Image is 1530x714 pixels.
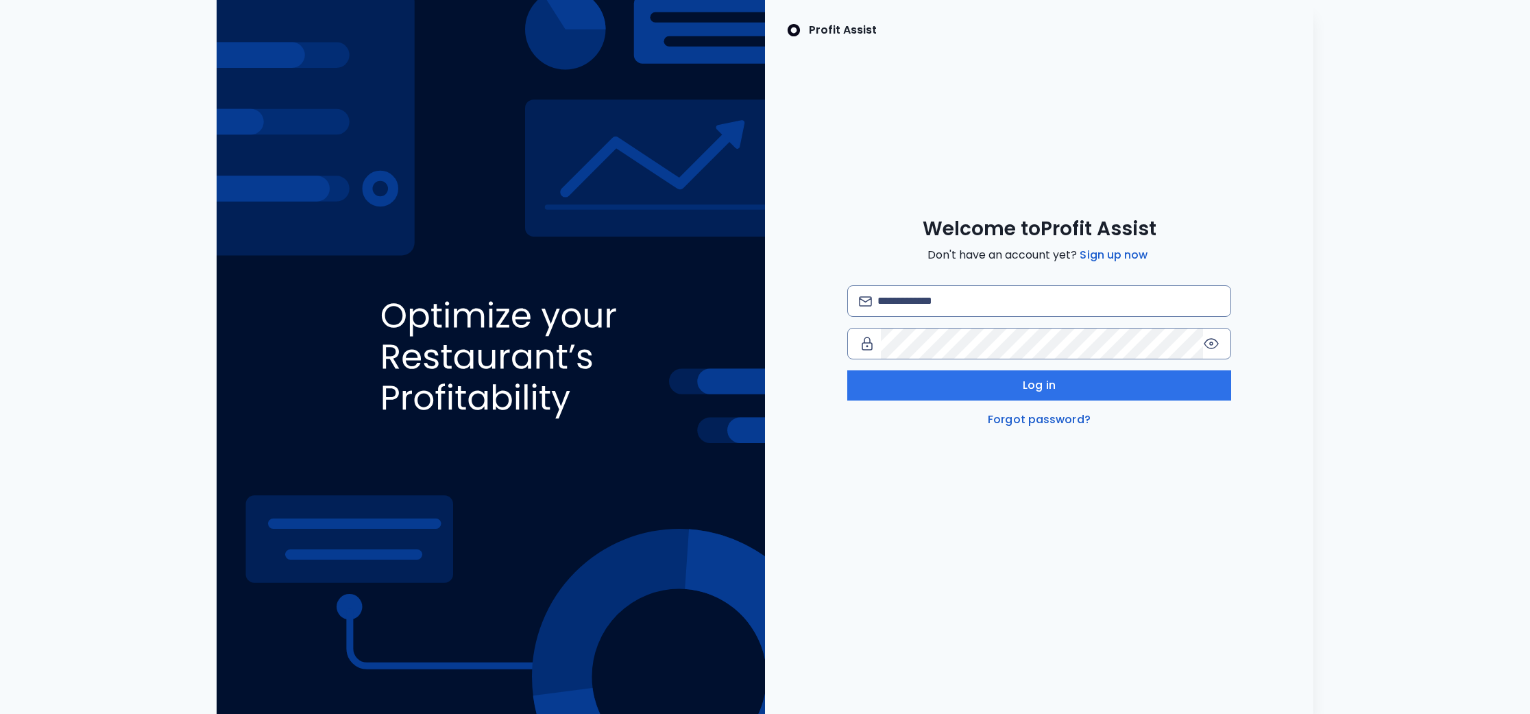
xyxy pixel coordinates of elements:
p: Profit Assist [809,22,877,38]
span: Log in [1023,377,1056,394]
span: Don't have an account yet? [927,247,1150,263]
button: Log in [847,370,1231,401]
a: Forgot password? [985,412,1093,428]
span: Welcome to Profit Assist [923,217,1156,241]
img: email [859,296,872,307]
a: Sign up now [1077,247,1150,263]
img: SpotOn Logo [787,22,801,38]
